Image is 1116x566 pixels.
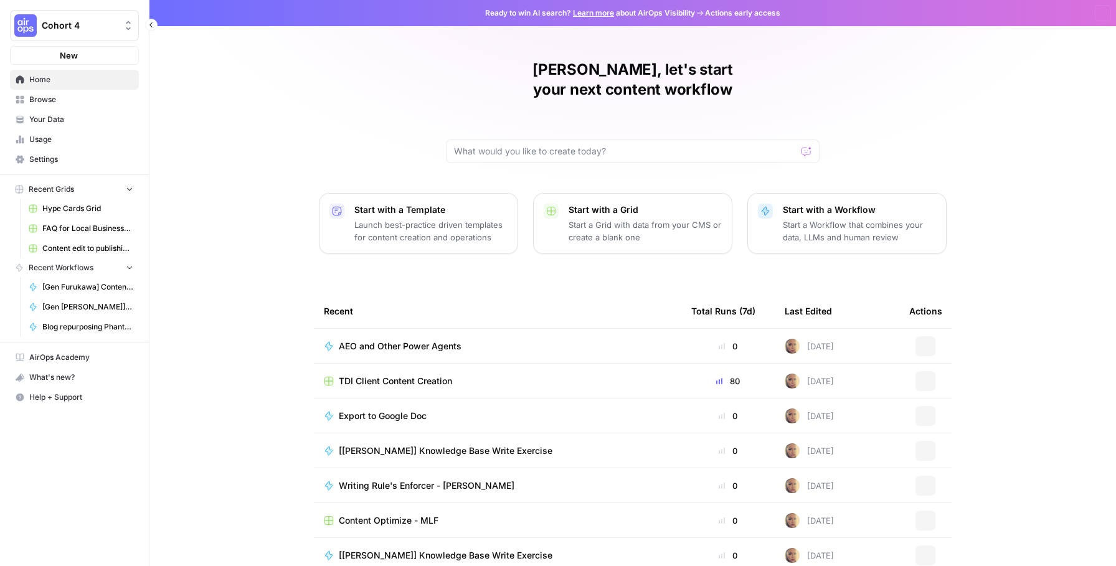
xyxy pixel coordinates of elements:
[10,46,139,65] button: New
[29,94,133,105] span: Browse
[324,375,671,387] a: TDI Client Content Creation
[14,14,37,37] img: Cohort 4 Logo
[783,219,936,243] p: Start a Workflow that combines your data, LLMs and human review
[691,410,765,422] div: 0
[691,340,765,352] div: 0
[569,219,722,243] p: Start a Grid with data from your CMS or create a blank one
[485,7,695,19] span: Ready to win AI search? about AirOps Visibility
[339,549,552,562] span: [[PERSON_NAME]] Knowledge Base Write Exercise
[573,8,614,17] a: Learn more
[29,262,93,273] span: Recent Workflows
[324,445,671,457] a: [[PERSON_NAME]] Knowledge Base Write Exercise
[10,258,139,277] button: Recent Workflows
[324,294,671,328] div: Recent
[339,410,427,422] span: Export to Google Doc
[783,204,936,216] p: Start with a Workflow
[23,199,139,219] a: Hype Cards Grid
[785,294,832,328] div: Last Edited
[23,277,139,297] a: [Gen Furukawa] Content Creation Power Agent Workflow
[785,408,834,423] div: [DATE]
[42,321,133,333] span: Blog repurposing PhantomBuster- grid variables
[785,478,834,493] div: [DATE]
[10,149,139,169] a: Settings
[10,110,139,130] a: Your Data
[785,339,834,354] div: [DATE]
[339,375,452,387] span: TDI Client Content Creation
[785,443,834,458] div: [DATE]
[785,548,834,563] div: [DATE]
[785,478,800,493] img: rpnue5gqhgwwz5ulzsshxcaclga5
[42,223,133,234] span: FAQ for Local Businesses Grid
[60,49,78,62] span: New
[785,513,800,528] img: rpnue5gqhgwwz5ulzsshxcaclga5
[29,154,133,165] span: Settings
[533,193,732,254] button: Start with a GridStart a Grid with data from your CMS or create a blank one
[785,443,800,458] img: rpnue5gqhgwwz5ulzsshxcaclga5
[785,548,800,563] img: rpnue5gqhgwwz5ulzsshxcaclga5
[569,204,722,216] p: Start with a Grid
[10,180,139,199] button: Recent Grids
[23,317,139,337] a: Blog repurposing PhantomBuster- grid variables
[29,352,133,363] span: AirOps Academy
[10,367,139,387] button: What's new?
[29,114,133,125] span: Your Data
[909,294,942,328] div: Actions
[691,375,765,387] div: 80
[339,445,552,457] span: [[PERSON_NAME]] Knowledge Base Write Exercise
[42,203,133,214] span: Hype Cards Grid
[10,387,139,407] button: Help + Support
[354,219,508,243] p: Launch best-practice driven templates for content creation and operations
[785,374,834,389] div: [DATE]
[747,193,947,254] button: Start with a WorkflowStart a Workflow that combines your data, LLMs and human review
[691,514,765,527] div: 0
[454,145,797,158] input: What would you like to create today?
[11,368,138,387] div: What's new?
[42,243,133,254] span: Content edit to publishing: Writer draft-> Brand alignment edits-> Human review-> Add internal an...
[29,184,74,195] span: Recent Grids
[324,410,671,422] a: Export to Google Doc
[691,445,765,457] div: 0
[23,219,139,238] a: FAQ for Local Businesses Grid
[785,513,834,528] div: [DATE]
[29,134,133,145] span: Usage
[42,301,133,313] span: [Gen [PERSON_NAME]] Analyze Keyword Power Agents
[691,479,765,492] div: 0
[29,392,133,403] span: Help + Support
[324,549,671,562] a: [[PERSON_NAME]] Knowledge Base Write Exercise
[10,130,139,149] a: Usage
[10,347,139,367] a: AirOps Academy
[324,479,671,492] a: Writing Rule's Enforcer - [PERSON_NAME]
[339,514,438,527] span: Content Optimize - MLF
[339,479,514,492] span: Writing Rule's Enforcer - [PERSON_NAME]
[705,7,780,19] span: Actions early access
[785,408,800,423] img: rpnue5gqhgwwz5ulzsshxcaclga5
[691,549,765,562] div: 0
[23,297,139,317] a: [Gen [PERSON_NAME]] Analyze Keyword Power Agents
[319,193,518,254] button: Start with a TemplateLaunch best-practice driven templates for content creation and operations
[10,90,139,110] a: Browse
[785,374,800,389] img: rpnue5gqhgwwz5ulzsshxcaclga5
[10,10,139,41] button: Workspace: Cohort 4
[324,514,671,527] a: Content Optimize - MLF
[691,294,755,328] div: Total Runs (7d)
[42,19,117,32] span: Cohort 4
[29,74,133,85] span: Home
[339,340,461,352] span: AEO and Other Power Agents
[446,60,820,100] h1: [PERSON_NAME], let's start your next content workflow
[42,281,133,293] span: [Gen Furukawa] Content Creation Power Agent Workflow
[785,339,800,354] img: rpnue5gqhgwwz5ulzsshxcaclga5
[10,70,139,90] a: Home
[23,238,139,258] a: Content edit to publishing: Writer draft-> Brand alignment edits-> Human review-> Add internal an...
[324,340,671,352] a: AEO and Other Power Agents
[354,204,508,216] p: Start with a Template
